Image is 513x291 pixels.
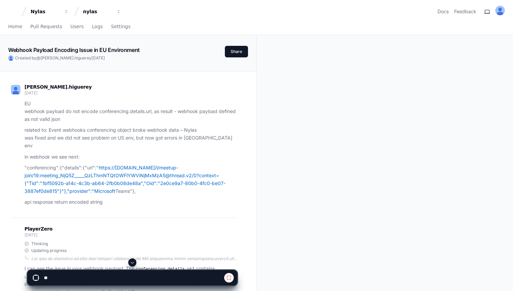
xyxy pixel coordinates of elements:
img: ALV-UjVIVO1xujVLAuPApzUHhlN9_vKf9uegmELgxzPxAbKOtnGOfPwn3iBCG1-5A44YWgjQJBvBkNNH2W5_ERJBpY8ZVwxlF... [8,55,14,61]
p: "conferencing":{"details":{"url":" Teams"}, [24,164,237,195]
button: nylas [80,5,124,18]
span: [DATE] [92,55,105,60]
span: Settings [111,24,130,29]
div: Nylas [31,8,60,15]
span: Thinking [31,241,48,247]
p: related to: Event webhooks conferencing object broke webhook data – Nylas was fixed and we did no... [24,126,237,149]
div: nylas [83,8,112,15]
span: Pull Requests [30,24,62,29]
span: Logs [92,24,103,29]
a: Settings [111,19,130,35]
a: Users [70,19,84,35]
span: [DATE] [24,232,37,237]
button: Share [225,46,248,57]
span: PlayerZero [24,227,52,231]
span: Home [8,24,22,29]
span: Users [70,24,84,29]
p: in webhook we see next: [24,153,237,161]
a: Docs [437,8,449,15]
button: Feedback [454,8,476,15]
span: [DATE] [24,90,37,95]
p: EU webhook payload do not encode conferencing.details.url, as result - webhook payload defined as... [24,100,237,123]
span: @ [36,55,40,60]
app-text-character-animate: Webhook Payload Encoding Issue in EU Environment [8,47,140,53]
a: Pull Requests [30,19,62,35]
p: api response return encoded string [24,198,237,206]
img: ALV-UjVIVO1xujVLAuPApzUHhlN9_vKf9uegmELgxzPxAbKOtnGOfPwn3iBCG1-5A44YWgjQJBvBkNNH2W5_ERJBpY8ZVwxlF... [495,6,505,15]
span: [PERSON_NAME].higuerey [40,55,92,60]
a: Logs [92,19,103,35]
img: ALV-UjVIVO1xujVLAuPApzUHhlN9_vKf9uegmELgxzPxAbKOtnGOfPwn3iBCG1-5A44YWgjQJBvBkNNH2W5_ERJBpY8ZVwxlF... [11,85,20,94]
div: Lor ipsu do sitametco ad elits doei tempori utlabore et dol MA aliquaenima minim veniamquisno.exe... [31,256,237,261]
a: Home [8,19,22,35]
span: Updating progress [31,248,67,253]
span: [PERSON_NAME].higuerey [24,84,92,90]
span: Created by [15,55,105,61]
a: https://[DOMAIN_NAME]/l/meetup-join/19:meeting_NjQ5Z_____QzLThmNTQtOWFlYWViNjMxMzA5@thread.v2/0?c... [24,165,226,194]
button: Nylas [28,5,71,18]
